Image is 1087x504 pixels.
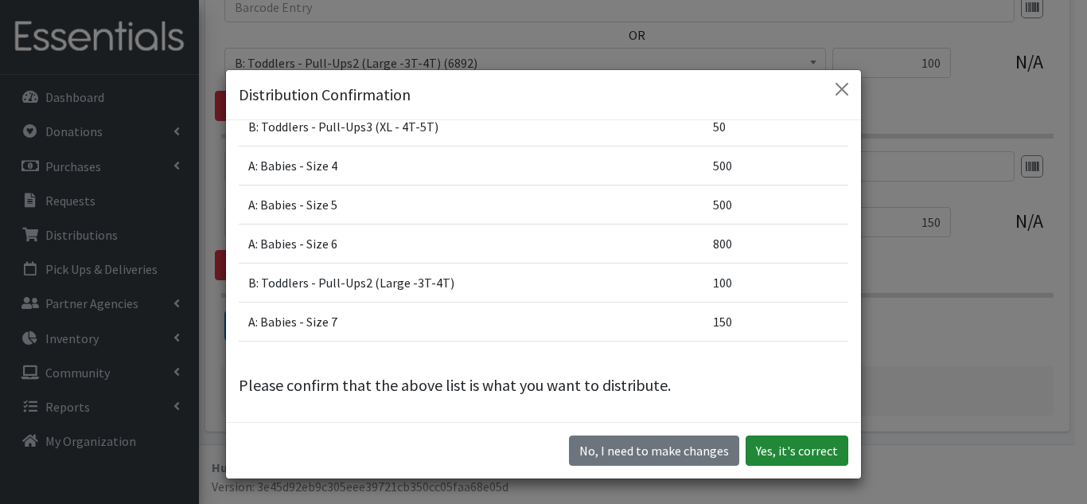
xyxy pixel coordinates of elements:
[239,107,703,146] td: B: Toddlers - Pull-Ups3 (XL - 4T-5T)
[239,373,848,397] p: Please confirm that the above list is what you want to distribute.
[239,224,703,263] td: A: Babies - Size 6
[703,185,848,224] td: 500
[703,146,848,185] td: 500
[703,263,848,302] td: 100
[703,224,848,263] td: 800
[703,107,848,146] td: 50
[703,302,848,341] td: 150
[746,436,848,466] button: Yes, it's correct
[239,146,703,185] td: A: Babies - Size 4
[239,185,703,224] td: A: Babies - Size 5
[829,76,855,102] button: Close
[239,83,411,107] h5: Distribution Confirmation
[569,436,739,466] button: No I need to make changes
[239,302,703,341] td: A: Babies - Size 7
[239,263,703,302] td: B: Toddlers - Pull-Ups2 (Large -3T-4T)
